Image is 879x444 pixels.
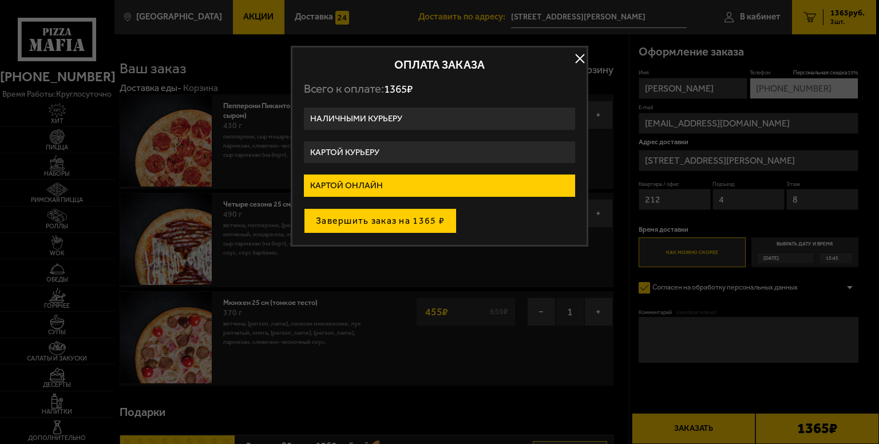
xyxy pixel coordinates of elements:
h2: Оплата заказа [304,59,575,70]
label: Картой курьеру [304,141,575,164]
label: Картой онлайн [304,175,575,197]
label: Наличными курьеру [304,108,575,130]
button: Завершить заказ на 1365 ₽ [304,208,457,233]
p: Всего к оплате: [304,82,575,96]
span: 1365 ₽ [384,82,413,96]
